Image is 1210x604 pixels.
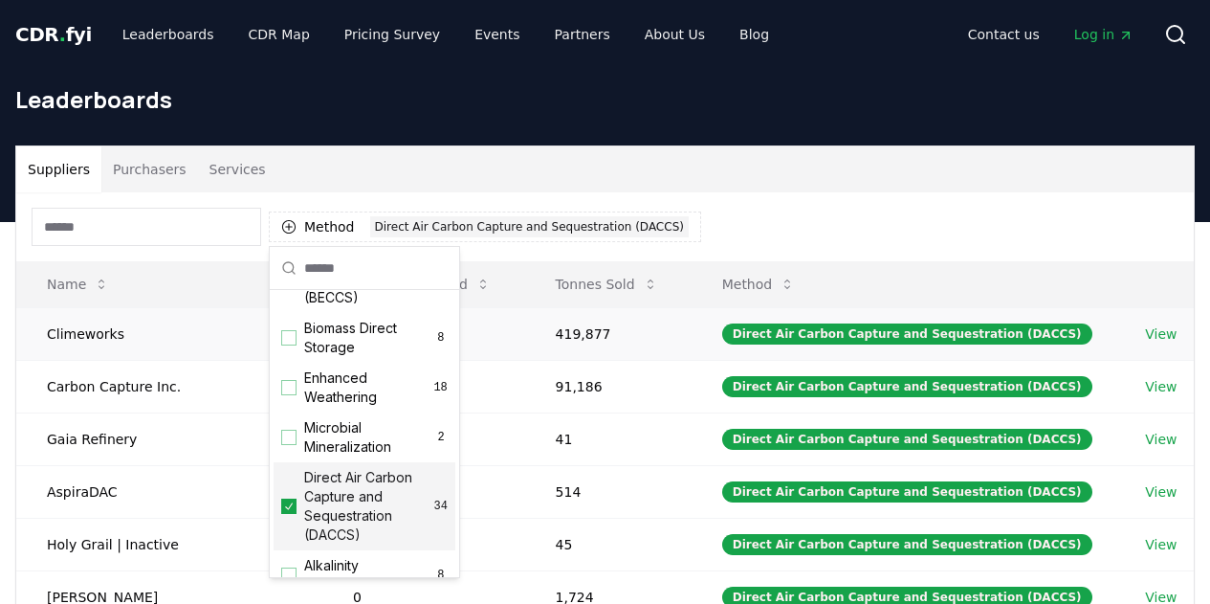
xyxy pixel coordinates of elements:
[1145,377,1177,396] a: View
[107,17,230,52] a: Leaderboards
[304,468,434,545] span: Direct Air Carbon Capture and Sequestration (DACCS)
[953,17,1149,52] nav: Main
[953,17,1055,52] a: Contact us
[198,146,277,192] button: Services
[434,430,448,445] span: 2
[233,17,325,52] a: CDR Map
[16,413,322,465] td: Gaia Refinery
[722,429,1092,450] div: Direct Air Carbon Capture and Sequestration (DACCS)
[304,418,434,457] span: Microbial Mineralization
[304,369,433,407] span: Enhanced Weathering
[1145,482,1177,502] a: View
[101,146,198,192] button: Purchasers
[15,23,92,46] span: CDR fyi
[304,556,434,594] span: Alkalinity Enhancement
[16,360,322,413] td: Carbon Capture Inc.
[525,518,692,570] td: 45
[434,330,448,346] span: 8
[1145,535,1177,554] a: View
[32,265,124,303] button: Name
[434,568,448,583] span: 8
[15,21,92,48] a: CDR.fyi
[59,23,66,46] span: .
[269,212,701,242] button: MethodDirect Air Carbon Capture and Sequestration (DACCS)
[434,499,448,514] span: 34
[722,481,1092,503] div: Direct Air Carbon Capture and Sequestration (DACCS)
[16,146,101,192] button: Suppliers
[1145,324,1177,344] a: View
[107,17,784,52] nav: Main
[1059,17,1149,52] a: Log in
[1145,430,1177,449] a: View
[539,17,626,52] a: Partners
[722,324,1092,345] div: Direct Air Carbon Capture and Sequestration (DACCS)
[329,17,455,52] a: Pricing Survey
[629,17,720,52] a: About Us
[707,265,811,303] button: Method
[724,17,784,52] a: Blog
[525,413,692,465] td: 41
[370,216,689,237] div: Direct Air Carbon Capture and Sequestration (DACCS)
[15,84,1195,115] h1: Leaderboards
[525,360,692,413] td: 91,186
[459,17,535,52] a: Events
[540,265,673,303] button: Tonnes Sold
[16,465,322,518] td: AspiraDAC
[722,376,1092,397] div: Direct Air Carbon Capture and Sequestration (DACCS)
[16,518,322,570] td: Holy Grail | Inactive
[525,465,692,518] td: 514
[722,534,1092,555] div: Direct Air Carbon Capture and Sequestration (DACCS)
[16,307,322,360] td: Climeworks
[304,319,434,357] span: Biomass Direct Storage
[433,380,448,395] span: 18
[1074,25,1133,44] span: Log in
[525,307,692,360] td: 419,877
